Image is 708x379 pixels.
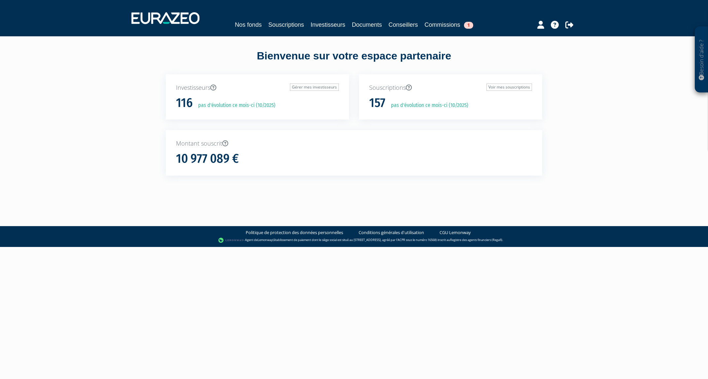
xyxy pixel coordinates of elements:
a: Gérer mes investisseurs [290,84,339,91]
span: 1 [464,22,473,29]
p: Souscriptions [369,84,532,92]
a: Souscriptions [268,20,304,29]
h1: 10 977 089 € [176,152,239,166]
a: Lemonway [258,238,273,242]
a: Nos fonds [235,20,262,29]
h1: 116 [176,96,193,110]
p: pas d'évolution ce mois-ci (10/2025) [194,102,275,109]
p: Montant souscrit [176,139,532,148]
div: Bienvenue sur votre espace partenaire [161,49,547,74]
a: CGU Lemonway [440,229,471,236]
a: Voir mes souscriptions [486,84,532,91]
p: pas d'évolution ce mois-ci (10/2025) [386,102,468,109]
a: Investisseurs [310,20,345,29]
img: 1732889491-logotype_eurazeo_blanc_rvb.png [131,12,199,24]
a: Conseillers [389,20,418,29]
p: Besoin d'aide ? [698,30,705,89]
img: logo-lemonway.png [218,237,244,244]
a: Registre des agents financiers (Regafi) [450,238,502,242]
p: Investisseurs [176,84,339,92]
a: Documents [352,20,382,29]
a: Conditions générales d'utilisation [359,229,424,236]
a: Politique de protection des données personnelles [246,229,343,236]
div: - Agent de (établissement de paiement dont le siège social est situé au [STREET_ADDRESS], agréé p... [7,237,701,244]
a: Commissions1 [425,20,473,29]
h1: 157 [369,96,385,110]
